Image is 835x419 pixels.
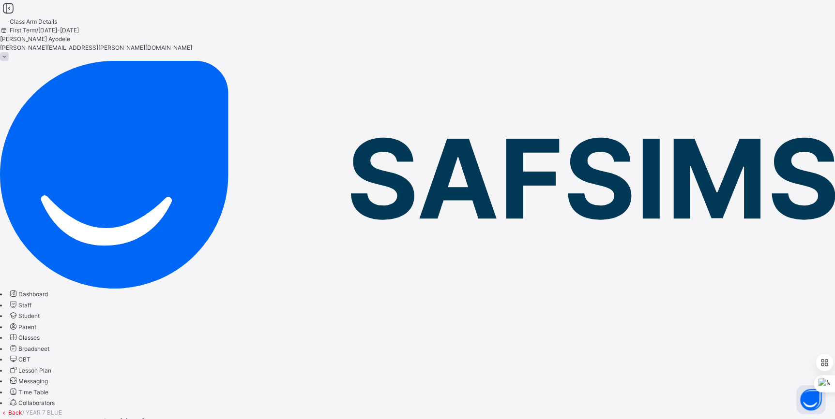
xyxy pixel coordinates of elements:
[8,409,22,416] a: Back
[8,323,36,331] a: Parent
[18,302,31,309] span: Staff
[10,18,57,25] span: Class Arm Details
[18,367,51,374] span: Lesson Plan
[8,334,40,341] a: Classes
[18,312,40,319] span: Student
[22,409,62,416] span: / YEAR 7 BLUE
[8,345,49,352] a: Broadsheet
[8,389,48,396] a: Time Table
[8,290,48,298] a: Dashboard
[18,323,36,331] span: Parent
[18,377,48,385] span: Messaging
[796,385,825,414] button: Open asap
[8,302,31,309] a: Staff
[18,345,49,352] span: Broadsheet
[8,377,48,385] a: Messaging
[8,399,55,406] a: Collaborators
[18,399,55,406] span: Collaborators
[8,367,51,374] a: Lesson Plan
[8,312,40,319] a: Student
[18,389,48,396] span: Time Table
[18,356,30,363] span: CBT
[18,334,40,341] span: Classes
[18,290,48,298] span: Dashboard
[8,356,30,363] a: CBT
